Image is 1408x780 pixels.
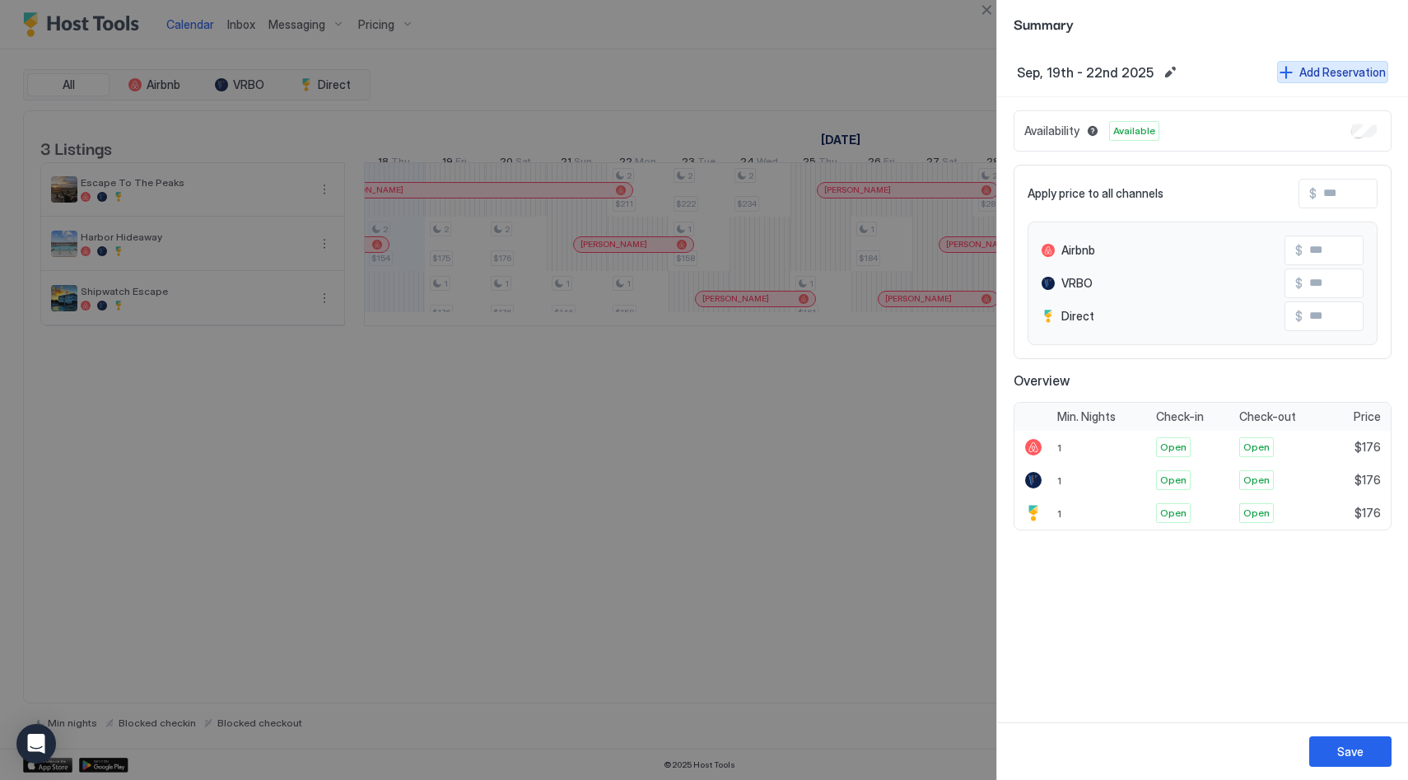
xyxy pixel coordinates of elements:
span: Open [1160,473,1187,488]
span: 1 [1057,474,1061,487]
span: Min. Nights [1057,409,1116,424]
span: Open [1160,506,1187,521]
span: Availability [1024,124,1079,138]
span: $176 [1354,473,1381,488]
span: $ [1295,243,1303,258]
span: Apply price to all channels [1028,186,1163,201]
button: Add Reservation [1277,61,1388,83]
span: $176 [1354,506,1381,521]
span: 1 [1057,507,1061,520]
span: Open [1243,506,1270,521]
span: Overview [1014,372,1392,389]
span: Open [1160,440,1187,455]
button: Edit date range [1160,63,1180,82]
span: Check-out [1239,409,1296,424]
span: Direct [1061,309,1094,324]
span: Available [1113,124,1155,138]
div: Open Intercom Messenger [16,724,56,764]
span: Open [1243,440,1270,455]
span: VRBO [1061,276,1093,291]
span: Price [1354,409,1381,424]
span: Check-in [1156,409,1204,424]
span: Summary [1014,13,1392,34]
div: Save [1337,743,1364,760]
span: $176 [1354,440,1381,455]
span: Airbnb [1061,243,1095,258]
div: Add Reservation [1299,63,1386,81]
span: 1 [1057,441,1061,454]
button: Save [1309,736,1392,767]
span: Open [1243,473,1270,488]
span: Sep, 19th - 22nd 2025 [1017,64,1154,81]
button: Blocked dates override all pricing rules and remain unavailable until manually unblocked [1083,121,1103,141]
span: $ [1309,186,1317,201]
span: $ [1295,309,1303,324]
span: $ [1295,276,1303,291]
